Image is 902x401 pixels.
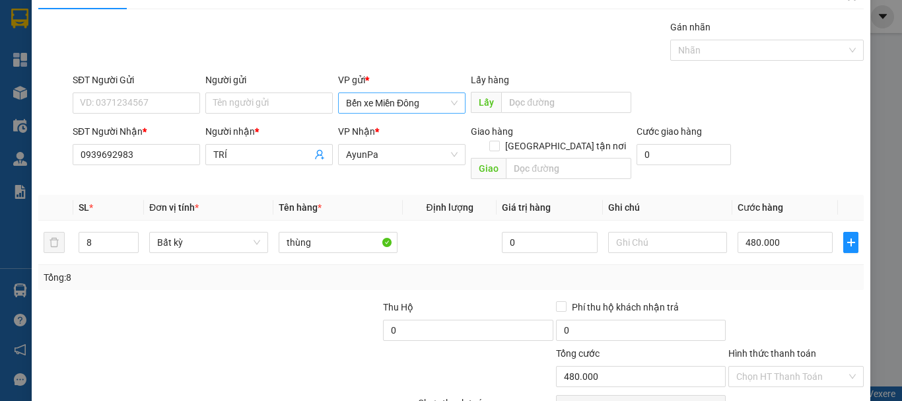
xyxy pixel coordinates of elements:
[471,75,509,85] span: Lấy hàng
[471,158,506,179] span: Giao
[346,145,458,164] span: AyunPa
[346,93,458,113] span: Bến xe Miền Đông
[426,202,473,213] span: Định lượng
[637,144,731,165] input: Cước giao hàng
[157,233,260,252] span: Bất kỳ
[471,126,513,137] span: Giao hàng
[500,139,631,153] span: [GEOGRAPHIC_DATA] tận nơi
[73,73,200,87] div: SĐT Người Gửi
[608,232,727,253] input: Ghi Chú
[338,126,375,137] span: VP Nhận
[205,73,333,87] div: Người gửi
[556,348,600,359] span: Tổng cước
[279,202,322,213] span: Tên hàng
[338,73,466,87] div: VP gửi
[44,232,65,253] button: delete
[471,92,501,113] span: Lấy
[502,232,597,253] input: 0
[205,124,333,139] div: Người nhận
[567,300,684,314] span: Phí thu hộ khách nhận trả
[502,202,551,213] span: Giá trị hàng
[383,302,413,312] span: Thu Hộ
[501,92,631,113] input: Dọc đường
[637,126,702,137] label: Cước giao hàng
[728,348,816,359] label: Hình thức thanh toán
[843,232,858,253] button: plus
[73,124,200,139] div: SĐT Người Nhận
[506,158,631,179] input: Dọc đường
[670,22,711,32] label: Gán nhãn
[79,202,89,213] span: SL
[603,195,732,221] th: Ghi chú
[844,237,858,248] span: plus
[149,202,199,213] span: Đơn vị tính
[314,149,325,160] span: user-add
[738,202,783,213] span: Cước hàng
[44,270,349,285] div: Tổng: 8
[279,232,398,253] input: VD: Bàn, Ghế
